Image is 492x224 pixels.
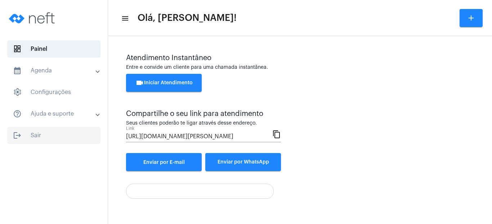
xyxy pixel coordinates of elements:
span: Enviar por E-mail [143,160,185,165]
mat-icon: sidenav icon [121,14,128,23]
mat-panel-title: Ajuda e suporte [13,109,96,118]
div: Seus clientes poderão te ligar através desse endereço. [126,121,281,126]
img: logo-neft-novo-2.png [6,4,60,32]
mat-icon: sidenav icon [13,66,22,75]
button: Enviar por WhatsApp [205,153,281,171]
span: sidenav icon [13,88,22,97]
mat-expansion-panel-header: sidenav iconAjuda e suporte [4,105,108,122]
span: Iniciar Atendimento [135,80,193,85]
span: Enviar por WhatsApp [218,160,269,165]
mat-icon: sidenav icon [13,131,22,140]
button: Iniciar Atendimento [126,74,202,92]
mat-panel-title: Agenda [13,66,96,75]
mat-icon: add [467,14,475,22]
mat-icon: sidenav icon [13,109,22,118]
span: sidenav icon [13,45,22,53]
span: Painel [7,40,100,58]
span: Sair [7,127,100,144]
mat-icon: videocam [135,79,144,87]
div: Entre e convide um cliente para uma chamada instantânea. [126,65,474,70]
span: Configurações [7,84,100,101]
span: Olá, [PERSON_NAME]! [138,12,237,24]
div: Compartilhe o seu link para atendimento [126,110,281,118]
mat-expansion-panel-header: sidenav iconAgenda [4,62,108,79]
mat-icon: content_copy [272,130,281,138]
a: Enviar por E-mail [126,153,202,171]
div: Atendimento Instantâneo [126,54,474,62]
